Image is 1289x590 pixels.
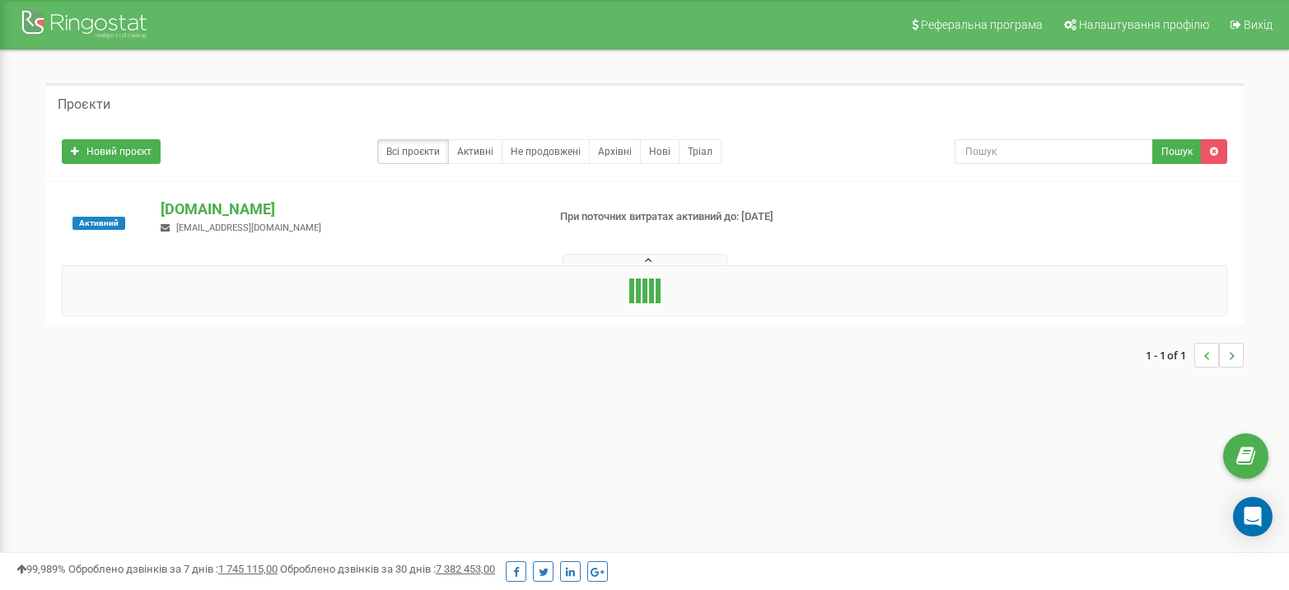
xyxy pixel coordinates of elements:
[176,222,321,233] span: [EMAIL_ADDRESS][DOMAIN_NAME]
[218,563,278,575] u: 1 745 115,00
[377,139,449,164] a: Всі проєкти
[589,139,641,164] a: Архівні
[448,139,502,164] a: Активні
[72,217,125,230] span: Активний
[62,139,161,164] a: Новий проєкт
[502,139,590,164] a: Не продовжені
[1244,18,1273,31] span: Вихід
[1233,497,1273,536] div: Open Intercom Messenger
[679,139,722,164] a: Тріал
[921,18,1043,31] span: Реферальна програма
[161,199,533,220] p: [DOMAIN_NAME]
[1079,18,1209,31] span: Налаштування профілю
[58,97,110,112] h5: Проєкти
[560,209,833,225] p: При поточних витратах активний до: [DATE]
[280,563,495,575] span: Оброблено дзвінків за 30 днів :
[640,139,680,164] a: Нові
[955,139,1153,164] input: Пошук
[68,563,278,575] span: Оброблено дзвінків за 7 днів :
[16,563,66,575] span: 99,989%
[436,563,495,575] u: 7 382 453,00
[1152,139,1202,164] button: Пошук
[1146,326,1244,384] nav: ...
[1146,343,1194,368] span: 1 - 1 of 1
